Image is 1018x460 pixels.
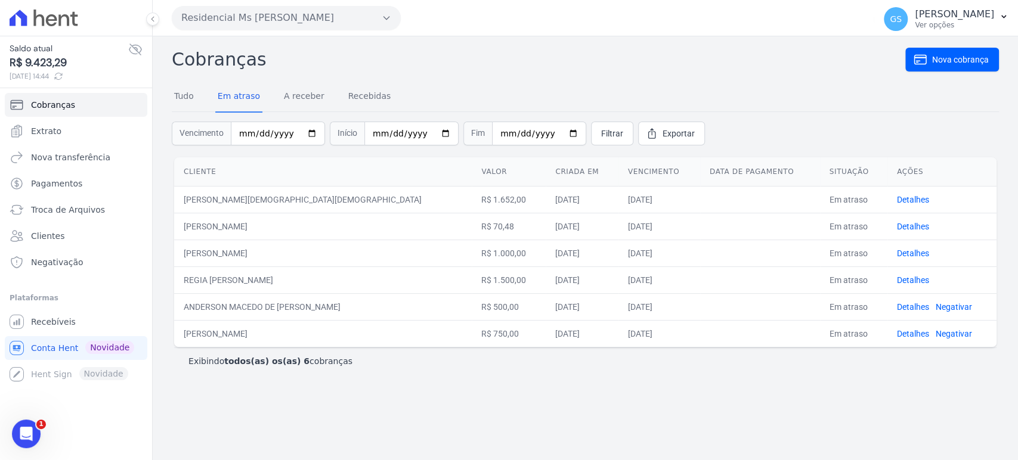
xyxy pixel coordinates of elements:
[5,93,147,117] a: Cobranças
[546,157,618,187] th: Criada em
[874,2,1018,36] button: GS [PERSON_NAME] Ver opções
[897,275,929,285] a: Detalhes
[638,122,705,145] a: Exportar
[472,240,546,266] td: R$ 1.000,00
[546,320,618,347] td: [DATE]
[601,128,623,139] span: Filtrar
[820,293,887,320] td: Em atraso
[172,82,196,113] a: Tudo
[472,266,546,293] td: R$ 1.500,00
[618,266,700,293] td: [DATE]
[31,125,61,137] span: Extrato
[31,99,75,111] span: Cobranças
[546,266,618,293] td: [DATE]
[174,240,472,266] td: [PERSON_NAME]
[10,93,143,386] nav: Sidebar
[172,122,231,145] span: Vencimento
[897,329,929,338] a: Detalhes
[172,46,905,73] h2: Cobranças
[174,266,472,293] td: REGIA [PERSON_NAME]
[10,42,128,55] span: Saldo atual
[700,157,820,187] th: Data de pagamento
[820,213,887,240] td: Em atraso
[890,15,902,23] span: GS
[31,256,83,268] span: Negativação
[5,172,147,195] a: Pagamentos
[36,419,46,429] span: 1
[820,320,887,347] td: Em atraso
[820,266,887,293] td: Em atraso
[174,293,472,320] td: ANDERSON MACEDO DE [PERSON_NAME]
[897,248,929,258] a: Detalhes
[897,222,929,231] a: Detalhes
[618,293,700,320] td: [DATE]
[31,151,110,163] span: Nova transferência
[936,302,972,312] a: Negativar
[820,186,887,213] td: Em atraso
[897,195,929,204] a: Detalhes
[463,122,492,145] span: Fim
[172,6,401,30] button: Residencial Ms [PERSON_NAME]
[5,198,147,222] a: Troca de Arquivos
[820,240,887,266] td: Em atraso
[31,204,105,216] span: Troca de Arquivos
[174,320,472,347] td: [PERSON_NAME]
[174,186,472,213] td: [PERSON_NAME][DEMOGRAPHIC_DATA][DEMOGRAPHIC_DATA]
[10,55,128,71] span: R$ 9.423,29
[5,310,147,334] a: Recebíveis
[188,355,352,367] p: Exibindo cobranças
[915,20,994,30] p: Ver opções
[215,82,262,113] a: Em atraso
[330,122,364,145] span: Início
[174,213,472,240] td: [PERSON_NAME]
[346,82,394,113] a: Recebidas
[10,71,128,82] span: [DATE] 14:44
[31,230,64,242] span: Clientes
[472,186,546,213] td: R$ 1.652,00
[5,250,147,274] a: Negativação
[224,356,310,366] b: todos(as) os(as) 6
[85,341,134,354] span: Novidade
[31,178,82,189] span: Pagamentos
[472,213,546,240] td: R$ 70,48
[5,119,147,143] a: Extrato
[546,240,618,266] td: [DATE]
[31,342,78,354] span: Conta Hent
[472,293,546,320] td: R$ 500,00
[618,240,700,266] td: [DATE]
[472,157,546,187] th: Valor
[10,291,143,305] div: Plataformas
[31,316,76,328] span: Recebíveis
[5,145,147,169] a: Nova transferência
[915,8,994,20] p: [PERSON_NAME]
[932,54,989,66] span: Nova cobrança
[5,224,147,248] a: Clientes
[546,213,618,240] td: [DATE]
[618,213,700,240] td: [DATE]
[820,157,887,187] th: Situação
[897,302,929,312] a: Detalhes
[546,293,618,320] td: [DATE]
[663,128,695,139] span: Exportar
[618,320,700,347] td: [DATE]
[472,320,546,347] td: R$ 750,00
[618,157,700,187] th: Vencimento
[281,82,327,113] a: A receber
[174,157,472,187] th: Cliente
[12,419,41,448] iframe: Intercom live chat
[618,186,700,213] td: [DATE]
[905,48,999,72] a: Nova cobrança
[546,186,618,213] td: [DATE]
[887,157,997,187] th: Ações
[591,122,633,145] a: Filtrar
[936,329,972,338] a: Negativar
[5,336,147,360] a: Conta Hent Novidade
